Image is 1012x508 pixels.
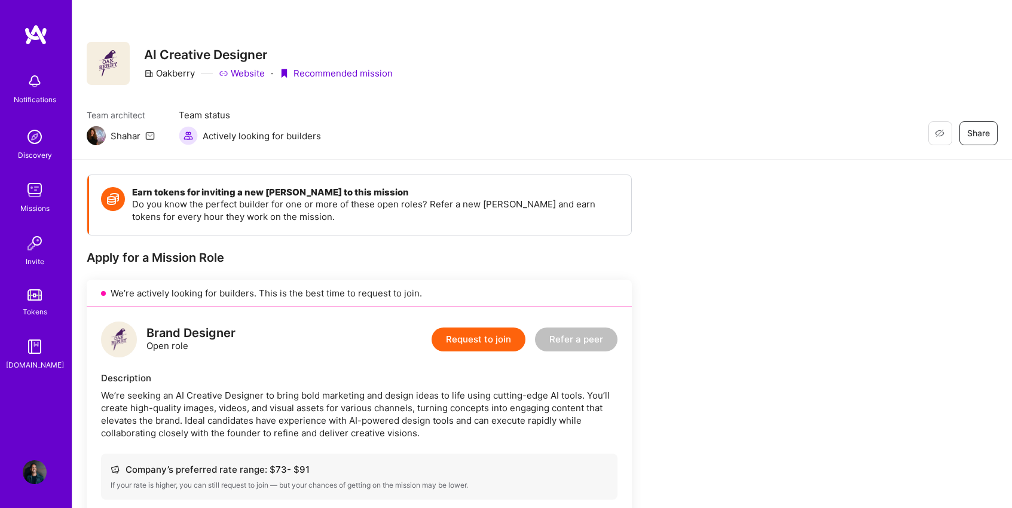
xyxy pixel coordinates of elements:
[14,93,56,106] div: Notifications
[27,289,42,301] img: tokens
[87,280,632,307] div: We’re actively looking for builders. This is the best time to request to join.
[87,250,632,265] div: Apply for a Mission Role
[23,178,47,202] img: teamwork
[271,67,273,79] div: ·
[144,67,195,79] div: Oakberry
[101,322,137,357] img: logo
[101,187,125,211] img: Token icon
[967,127,990,139] span: Share
[23,335,47,359] img: guide book
[111,481,608,490] div: If your rate is higher, you can still request to join — but your chances of getting on the missio...
[26,255,44,268] div: Invite
[87,109,155,121] span: Team architect
[132,198,619,223] p: Do you know the perfect builder for one or more of these open roles? Refer a new [PERSON_NAME] an...
[23,231,47,255] img: Invite
[146,327,236,339] div: Brand Designer
[432,328,525,351] button: Request to join
[87,126,106,145] img: Team Architect
[219,67,265,79] a: Website
[203,130,321,142] span: Actively looking for builders
[145,131,155,140] i: icon Mail
[87,42,130,85] img: Company Logo
[179,109,321,121] span: Team status
[146,327,236,352] div: Open role
[6,359,64,371] div: [DOMAIN_NAME]
[24,24,48,45] img: logo
[132,187,619,198] h4: Earn tokens for inviting a new [PERSON_NAME] to this mission
[23,125,47,149] img: discovery
[20,460,50,484] a: User Avatar
[111,130,140,142] div: Shahar
[20,202,50,215] div: Missions
[179,126,198,145] img: Actively looking for builders
[279,69,289,78] i: icon PurpleRibbon
[18,149,52,161] div: Discovery
[23,69,47,93] img: bell
[959,121,998,145] button: Share
[23,305,47,318] div: Tokens
[23,460,47,484] img: User Avatar
[111,463,608,476] div: Company’s preferred rate range: $ 73 - $ 91
[535,328,617,351] button: Refer a peer
[101,372,617,384] div: Description
[935,128,944,138] i: icon EyeClosed
[279,67,393,79] div: Recommended mission
[111,465,120,474] i: icon Cash
[144,69,154,78] i: icon CompanyGray
[101,389,617,439] div: We’re seeking an AI Creative Designer to bring bold marketing and design ideas to life using cutt...
[144,47,393,62] h3: AI Creative Designer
